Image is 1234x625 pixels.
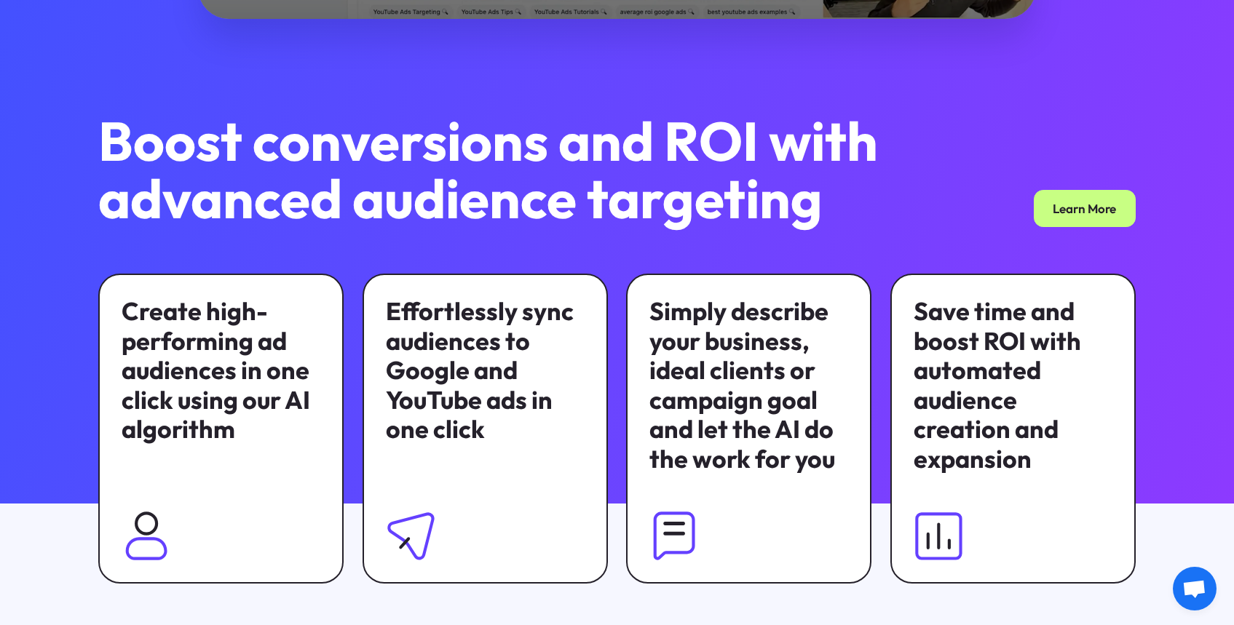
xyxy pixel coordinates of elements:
div: Chat abierto [1173,567,1217,610]
h2: Boost conversions and ROI with advanced audience targeting [98,112,906,227]
div: Save time and boost ROI with automated audience creation and expansion [914,297,1112,474]
a: Learn More [1034,190,1136,227]
div: Effortlessly sync audiences to Google and YouTube ads in one click [386,297,585,445]
div: Simply describe your business, ideal clients or campaign goal and let the AI do the work for you [649,297,848,474]
div: Create high-performing ad audiences in one click using our AI algorithm [122,297,320,445]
